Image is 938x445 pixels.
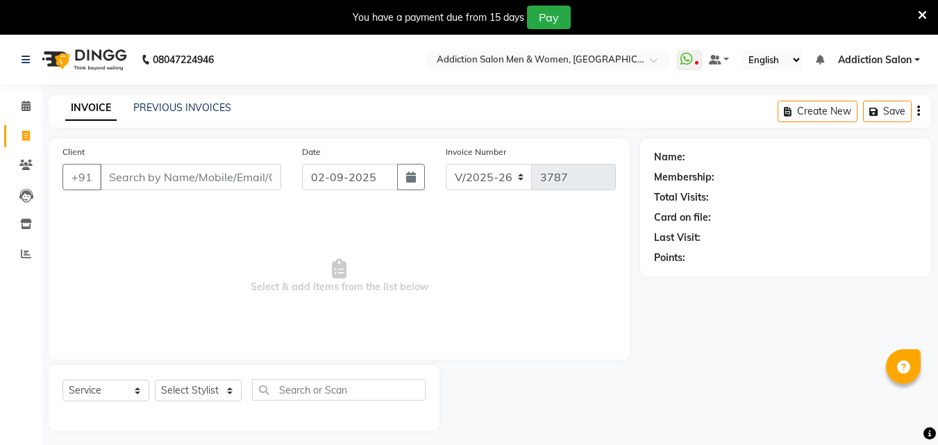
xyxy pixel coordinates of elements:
a: INVOICE [65,96,117,121]
span: Addiction Salon [838,53,912,67]
img: logo [35,40,131,79]
div: Points: [654,251,685,265]
div: Card on file: [654,210,711,225]
input: Search by Name/Mobile/Email/Code [100,164,281,190]
button: +91 [62,164,101,190]
label: Invoice Number [446,146,506,158]
a: PREVIOUS INVOICES [133,101,231,114]
button: Pay [527,6,571,29]
span: Select & add items from the list below [62,207,616,346]
label: Date [302,146,321,158]
input: Search or Scan [252,379,426,401]
div: Name: [654,150,685,165]
div: Last Visit: [654,230,701,245]
button: Save [863,101,912,122]
b: 08047224946 [153,40,214,79]
div: Total Visits: [654,190,709,205]
div: Membership: [654,170,714,185]
button: Create New [778,101,857,122]
label: Client [62,146,85,158]
div: You have a payment due from 15 days [353,10,524,25]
